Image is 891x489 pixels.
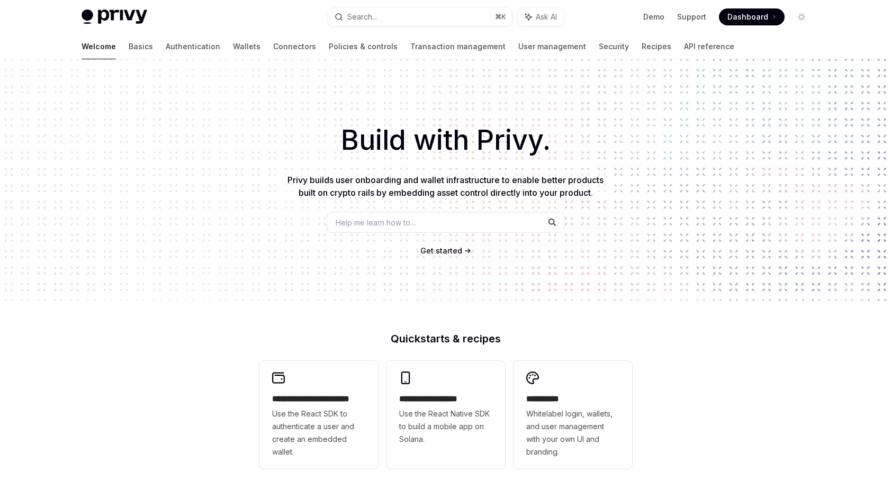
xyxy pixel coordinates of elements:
a: Support [677,12,706,22]
a: **** **** **** ***Use the React Native SDK to build a mobile app on Solana. [386,361,505,469]
span: Use the React SDK to authenticate a user and create an embedded wallet. [272,408,365,458]
a: User management [518,34,586,59]
a: Wallets [233,34,260,59]
h1: Build with Privy. [17,120,874,161]
a: Authentication [166,34,220,59]
span: Dashboard [727,12,768,22]
a: Recipes [642,34,671,59]
button: Ask AI [518,7,564,26]
a: Demo [643,12,664,22]
a: Policies & controls [329,34,398,59]
a: Dashboard [719,8,785,25]
img: light logo [82,10,147,24]
div: Search... [347,11,377,23]
a: Transaction management [410,34,506,59]
span: Ask AI [536,12,557,22]
a: Basics [129,34,153,59]
span: Get started [420,246,462,255]
span: Help me learn how to… [336,217,416,228]
button: Toggle dark mode [793,8,810,25]
span: Whitelabel login, wallets, and user management with your own UI and branding. [526,408,619,458]
a: Welcome [82,34,116,59]
button: Search...⌘K [327,7,512,26]
span: ⌘ K [495,13,506,21]
a: API reference [684,34,734,59]
a: Get started [420,246,462,256]
a: Connectors [273,34,316,59]
a: **** *****Whitelabel login, wallets, and user management with your own UI and branding. [514,361,632,469]
span: Use the React Native SDK to build a mobile app on Solana. [399,408,492,446]
h2: Quickstarts & recipes [259,333,632,344]
a: Security [599,34,629,59]
span: Privy builds user onboarding and wallet infrastructure to enable better products built on crypto ... [287,175,604,198]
